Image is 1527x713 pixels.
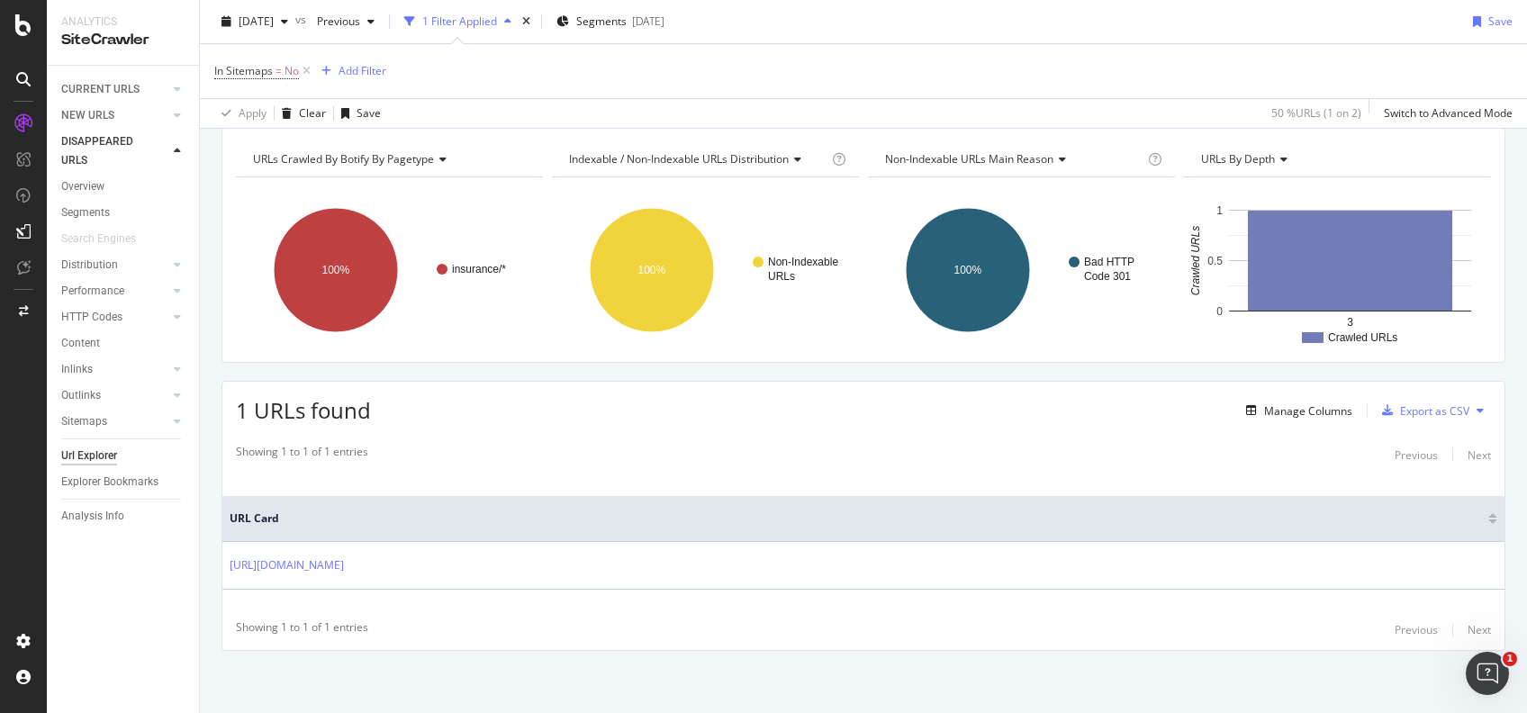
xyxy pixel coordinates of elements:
text: 1 [1216,204,1223,217]
h4: Indexable / Non-Indexable URLs Distribution [565,145,828,174]
a: Segments [61,203,186,222]
div: Outlinks [61,386,101,405]
div: Overview [61,177,104,196]
span: URLs Crawled By Botify By pagetype [253,151,434,167]
button: Clear [275,99,326,128]
button: Export as CSV [1375,396,1469,425]
button: Add Filter [314,60,386,82]
a: Url Explorer [61,447,186,465]
div: [DATE] [632,14,664,29]
a: DISAPPEARED URLS [61,132,168,170]
span: = [276,63,282,78]
button: Apply [214,99,267,128]
a: Inlinks [61,360,168,379]
button: Manage Columns [1239,400,1352,421]
div: Export as CSV [1400,403,1469,419]
text: Code 301 [1084,270,1131,283]
iframe: Intercom live chat [1466,652,1509,695]
div: 50 % URLs ( 1 on 2 ) [1271,105,1361,121]
div: Next [1468,447,1491,463]
a: Analysis Info [61,507,186,526]
div: Distribution [61,256,118,275]
span: Segments [576,14,627,29]
div: Url Explorer [61,447,117,465]
button: Segments[DATE] [549,7,672,36]
text: insurance/* [452,263,506,275]
div: times [519,13,534,31]
div: Clear [299,105,326,121]
div: HTTP Codes [61,308,122,327]
div: Inlinks [61,360,93,379]
svg: A chart. [552,192,854,348]
h4: URLs Crawled By Botify By pagetype [249,145,527,174]
div: Search Engines [61,230,136,248]
div: Previous [1395,447,1438,463]
div: Next [1468,622,1491,637]
button: Save [334,99,381,128]
a: Outlinks [61,386,168,405]
button: Previous [1395,444,1438,465]
span: Non-Indexable URLs Main Reason [885,151,1053,167]
div: Content [61,334,100,353]
text: Bad HTTP [1084,256,1134,268]
span: In Sitemaps [214,63,273,78]
text: 0 [1216,305,1223,318]
text: URLs [768,270,795,283]
text: 3 [1347,316,1353,329]
a: HTTP Codes [61,308,168,327]
h4: URLs by Depth [1197,145,1475,174]
span: Indexable / Non-Indexable URLs distribution [569,151,789,167]
text: 100% [954,264,982,276]
a: Explorer Bookmarks [61,473,186,492]
a: Performance [61,282,168,301]
span: 2025 Oct. 13th [239,14,274,29]
button: Previous [310,7,382,36]
a: Content [61,334,186,353]
button: [DATE] [214,7,295,36]
div: Explorer Bookmarks [61,473,158,492]
div: Apply [239,105,267,121]
button: Switch to Advanced Mode [1377,99,1513,128]
span: Previous [310,14,360,29]
text: 100% [322,264,350,276]
h4: Non-Indexable URLs Main Reason [881,145,1144,174]
a: Distribution [61,256,168,275]
div: DISAPPEARED URLS [61,132,152,170]
text: 100% [638,264,666,276]
svg: A chart. [868,192,1170,348]
a: Search Engines [61,230,154,248]
text: 0.5 [1207,255,1223,267]
a: [URL][DOMAIN_NAME] [230,556,344,574]
button: 1 Filter Applied [397,7,519,36]
div: Sitemaps [61,412,107,431]
div: Analysis Info [61,507,124,526]
div: Switch to Advanced Mode [1384,105,1513,121]
div: Save [1488,14,1513,29]
svg: A chart. [236,192,538,348]
a: NEW URLS [61,106,168,125]
div: Save [357,105,381,121]
div: SiteCrawler [61,30,185,50]
text: Crawled URLs [1189,226,1202,295]
span: 1 URLs found [236,395,371,425]
text: Crawled URLs [1328,331,1397,344]
div: CURRENT URLS [61,80,140,99]
div: Previous [1395,622,1438,637]
span: 1 [1503,652,1517,666]
span: vs [295,12,310,27]
text: Non-Indexable [768,256,838,268]
span: URLs by Depth [1201,151,1275,167]
button: Next [1468,619,1491,641]
svg: A chart. [1184,192,1486,348]
a: Sitemaps [61,412,168,431]
div: Manage Columns [1264,403,1352,419]
div: 1 Filter Applied [422,14,497,29]
div: Performance [61,282,124,301]
a: CURRENT URLS [61,80,168,99]
button: Next [1468,444,1491,465]
div: Segments [61,203,110,222]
